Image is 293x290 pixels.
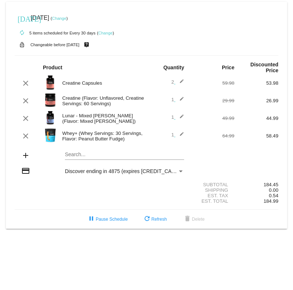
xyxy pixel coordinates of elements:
mat-icon: clear [21,132,30,140]
div: 53.98 [234,80,278,86]
div: 59.98 [190,80,234,86]
div: Lunar - Mixed [PERSON_NAME] (Flavor: Mixed [PERSON_NAME]) [59,113,147,124]
div: Est. Tax [190,193,234,198]
div: Creatine Capsules [59,80,147,86]
mat-icon: refresh [143,215,151,224]
div: Shipping [190,187,234,193]
div: Est. Total [190,198,234,204]
mat-icon: clear [21,114,30,123]
mat-icon: autorenew [18,29,26,37]
span: 1 [171,97,184,102]
mat-icon: edit [175,96,184,105]
mat-icon: lock_open [18,40,26,49]
small: ( ) [97,31,114,35]
button: Refresh [137,213,173,226]
span: Delete [183,217,205,222]
small: 5 items scheduled for Every 30 days [15,31,95,35]
span: 184.99 [264,198,278,204]
mat-icon: edit [175,79,184,88]
mat-icon: edit [175,132,184,140]
button: Pause Schedule [81,213,133,226]
span: Pause Schedule [87,217,128,222]
span: 1 [171,114,184,120]
mat-icon: clear [21,96,30,105]
span: 2 [171,79,184,85]
div: 58.49 [234,133,278,139]
span: 1 [171,132,184,137]
a: Change [52,16,66,21]
mat-icon: clear [21,79,30,88]
small: ( ) [51,16,68,21]
div: 184.45 [234,182,278,187]
div: 26.99 [234,98,278,103]
small: Changeable before [DATE] [30,43,80,47]
input: Search... [65,152,184,158]
strong: Price [222,65,234,70]
a: Change [98,31,113,35]
strong: Discounted Price [250,62,278,73]
strong: Quantity [163,65,184,70]
div: 49.99 [190,115,234,121]
div: 29.99 [190,98,234,103]
strong: Product [43,65,62,70]
mat-icon: [DATE] [18,14,26,23]
mat-icon: edit [175,114,184,123]
img: Image-1-Whey-2lb-Peanut-Butter-Fudge-1000x1000-1.png [43,128,58,143]
span: Refresh [143,217,167,222]
span: 0.00 [269,187,278,193]
mat-icon: live_help [82,40,91,49]
mat-icon: credit_card [21,166,30,175]
div: Creatine (Flavor: Unflavored, Creatine Servings: 60 Servings) [59,95,147,106]
mat-icon: delete [183,215,192,224]
mat-icon: pause [87,215,96,224]
span: 0.54 [269,193,278,198]
div: 64.99 [190,133,234,139]
span: Discover ending in 4875 (expires [CREDIT_CARD_DATA]) [65,168,198,174]
mat-select: Payment Method [65,168,184,174]
img: Image-1-Carousel-Creatine-60S-1000x1000-Transp.png [43,93,58,107]
img: Image-1-Carousel-Lunar-MB-Roman-Berezecky.png [43,110,58,125]
img: Image-1-Creatine-Capsules-1000x1000-Transp.png [43,75,58,90]
button: Delete [177,213,210,226]
mat-icon: add [21,151,30,160]
div: 44.99 [234,115,278,121]
div: Whey+ (Whey Servings: 30 Servings, Flavor: Peanut Butter Fudge) [59,131,147,142]
div: Subtotal [190,182,234,187]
